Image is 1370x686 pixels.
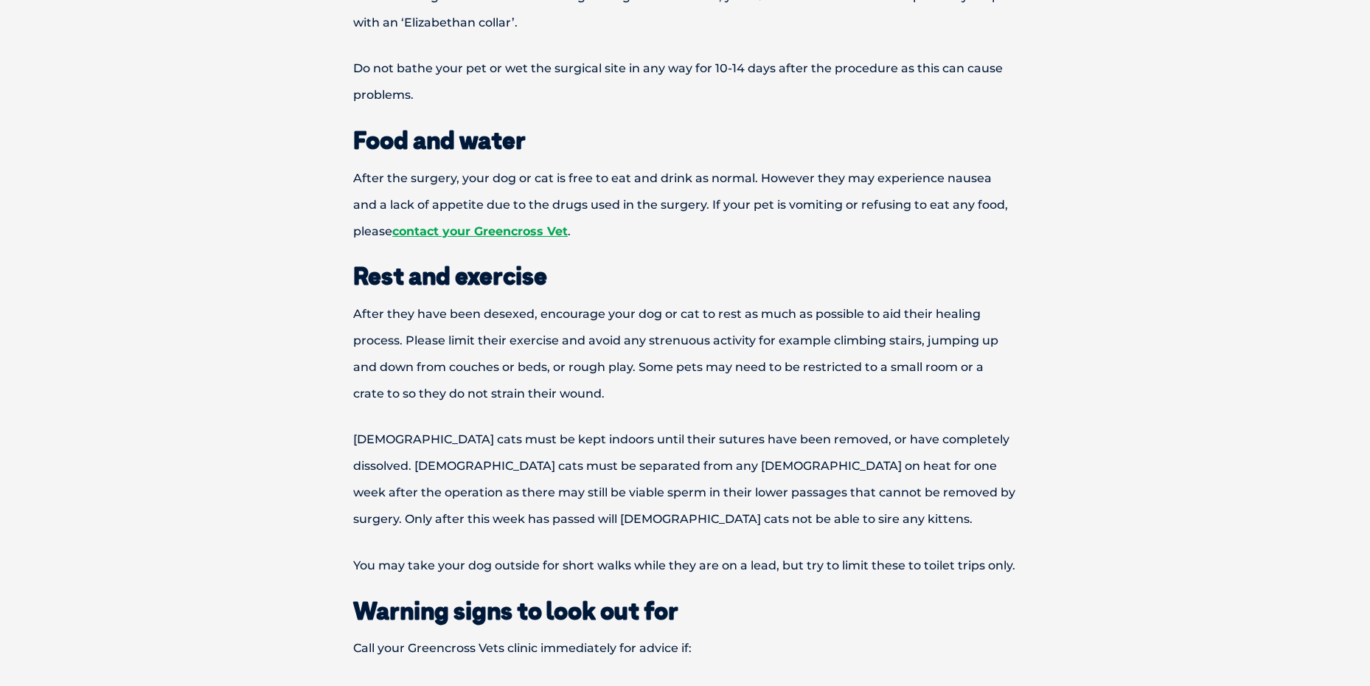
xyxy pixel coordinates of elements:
p: Do not bathe your pet or wet the surgical site in any way for 10-14 days after the procedure as t... [302,55,1068,108]
p: [DEMOGRAPHIC_DATA] cats must be kept indoors until their sutures have been removed, or have compl... [302,426,1068,533]
p: Call your Greencross Vets clinic immediately for advice if: [302,635,1068,662]
a: contact your Greencross Vet [392,224,568,238]
p: After they have been desexed, encourage your dog or cat to rest as much as possible to aid their ... [302,301,1068,407]
p: After the surgery, your dog or cat is free to eat and drink as normal. However they may experienc... [302,165,1068,245]
strong: Warning signs to look out for [353,596,678,626]
strong: Food and water [353,125,526,155]
strong: Rest and exercise [353,261,547,291]
p: You may take your dog outside for short walks while they are on a lead, but try to limit these to... [302,552,1068,579]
